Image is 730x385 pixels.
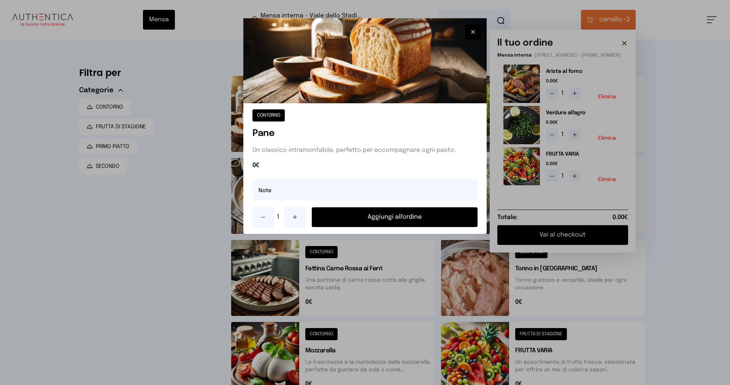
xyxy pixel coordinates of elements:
p: Un classico intramontabile, perfetto per accompagnare ogni pasto. [252,146,478,155]
button: CONTORNO [252,109,285,121]
span: 0€ [252,161,478,170]
span: 1 [277,213,281,222]
button: Aggiungi all'ordine [312,207,478,227]
img: Pane [243,18,487,103]
h1: Pane [252,128,478,140]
